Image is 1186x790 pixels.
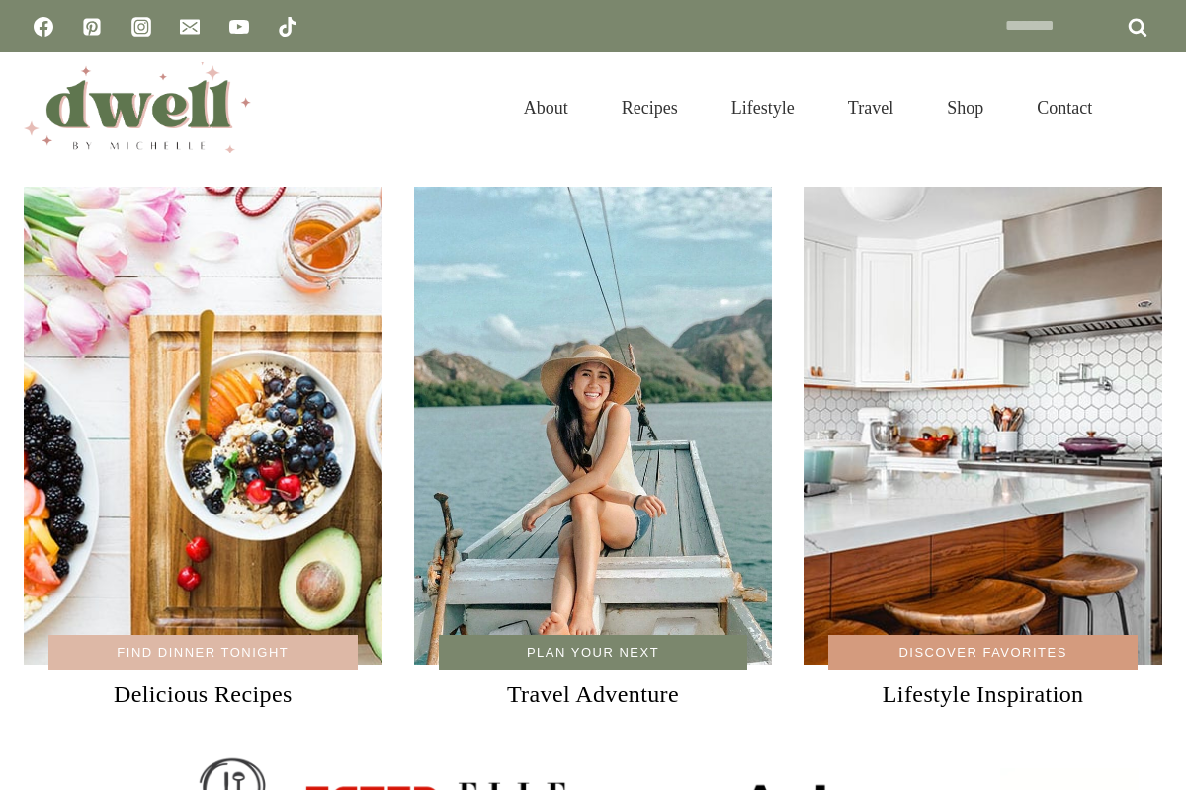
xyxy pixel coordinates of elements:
a: About [497,73,595,142]
a: Facebook [24,7,63,46]
a: Email [170,7,210,46]
a: YouTube [219,7,259,46]
nav: Primary Navigation [497,73,1119,142]
img: DWELL by michelle [24,62,251,153]
a: Lifestyle [705,73,821,142]
a: Pinterest [72,7,112,46]
a: Instagram [122,7,161,46]
a: TikTok [268,7,307,46]
a: Shop [920,73,1010,142]
a: Travel [821,73,920,142]
a: Recipes [595,73,705,142]
a: Contact [1010,73,1119,142]
button: View Search Form [1129,91,1162,124]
